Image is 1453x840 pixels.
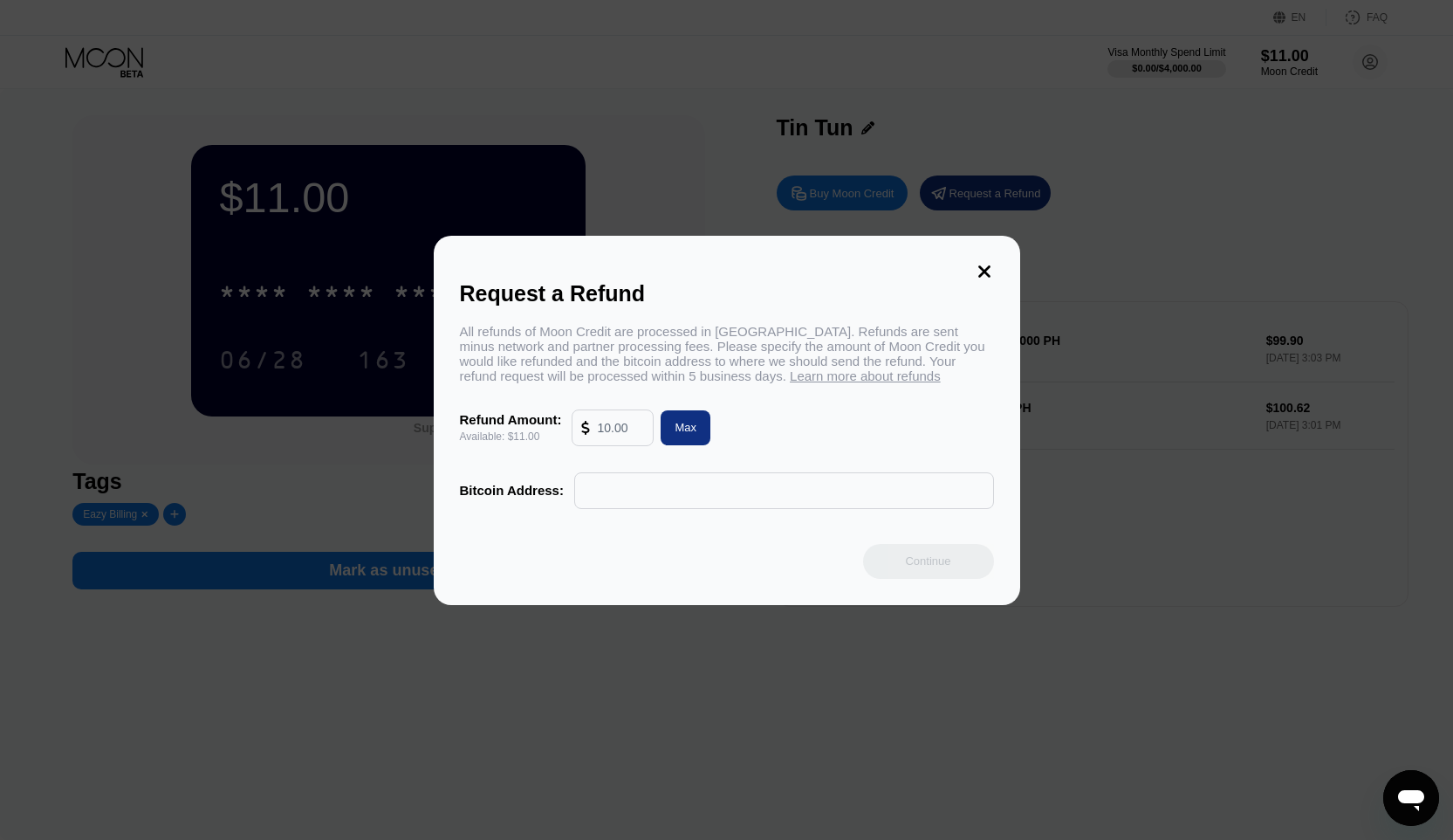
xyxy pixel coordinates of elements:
[460,412,562,427] div: Refund Amount:
[460,324,994,383] div: All refunds of Moon Credit are processed in [GEOGRAPHIC_DATA]. Refunds are sent minus network and...
[654,410,710,445] div: Max
[790,368,941,383] span: Learn more about refunds
[460,483,564,498] div: Bitcoin Address:
[460,430,562,443] div: Available: $11.00
[675,420,696,435] div: Max
[1383,770,1439,826] iframe: Button to launch messaging window
[597,410,644,445] input: 10.00
[460,281,994,306] div: Request a Refund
